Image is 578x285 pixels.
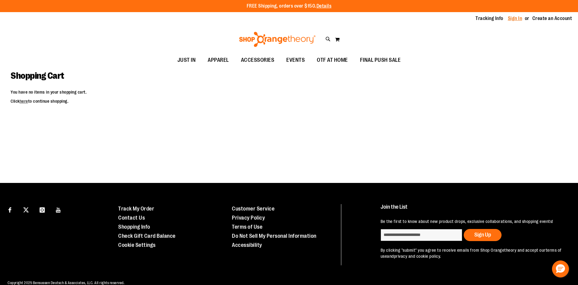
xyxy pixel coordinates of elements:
[235,53,281,67] a: ACCESSORIES
[202,53,235,67] a: APPAREL
[232,233,317,239] a: Do Not Sell My Personal Information
[474,232,491,238] span: Sign Up
[286,53,305,67] span: EVENTS
[118,233,176,239] a: Check Gift Card Balance
[232,215,265,221] a: Privacy Policy
[232,224,262,230] a: Terms of Use
[20,99,28,104] a: here
[381,247,564,259] p: By clicking "submit" you agree to receive emails from Shop Orangetheory and accept our and
[381,218,564,224] p: Be the first to know about new product drops, exclusive collaborations, and shopping events!
[381,229,462,241] input: enter email
[241,53,274,67] span: ACCESSORIES
[23,207,29,213] img: Twitter
[381,204,564,215] h4: Join the List
[552,260,569,277] button: Hello, have a question? Let’s chat.
[247,3,332,10] p: FREE Shipping, orders over $150.
[177,53,196,67] span: JUST IN
[8,281,125,285] span: Copyright 2025 Bensussen Deutsch & Associates, LLC. All rights reserved.
[5,204,15,215] a: Visit our Facebook page
[532,15,572,22] a: Create an Account
[11,98,567,104] p: Click to continue shopping.
[11,89,567,95] p: You have no items in your shopping cart.
[311,53,354,67] a: OTF AT HOME
[394,254,441,259] a: privacy and cookie policy.
[118,242,156,248] a: Cookie Settings
[21,204,31,215] a: Visit our X page
[476,15,503,22] a: Tracking Info
[317,3,332,9] a: Details
[280,53,311,67] a: EVENTS
[238,32,317,47] img: Shop Orangetheory
[118,206,154,212] a: Track My Order
[381,248,562,259] a: terms of use
[232,206,274,212] a: Customer Service
[118,224,150,230] a: Shopping Info
[317,53,348,67] span: OTF AT HOME
[208,53,229,67] span: APPAREL
[354,53,407,67] a: FINAL PUSH SALE
[171,53,202,67] a: JUST IN
[464,229,502,241] button: Sign Up
[11,71,64,81] span: Shopping Cart
[360,53,401,67] span: FINAL PUSH SALE
[232,242,262,248] a: Accessibility
[37,204,47,215] a: Visit our Instagram page
[53,204,64,215] a: Visit our Youtube page
[118,215,145,221] a: Contact Us
[508,15,522,22] a: Sign In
